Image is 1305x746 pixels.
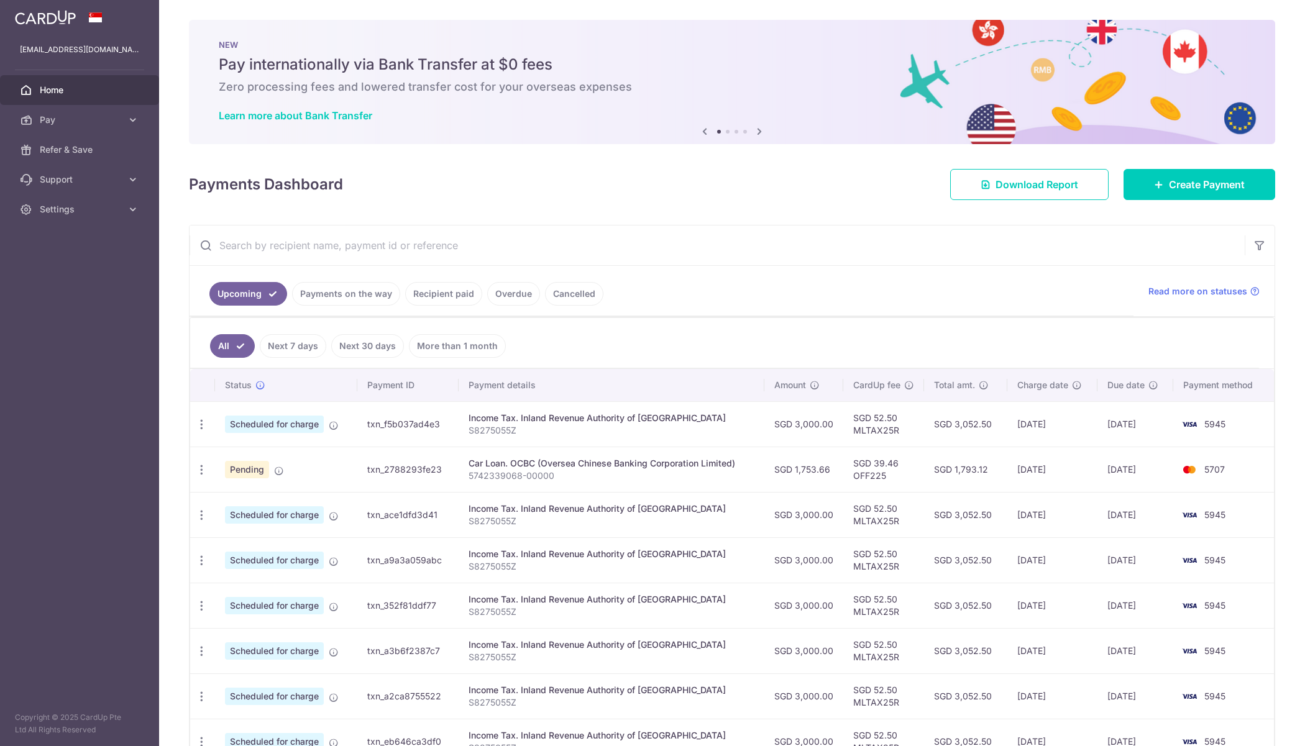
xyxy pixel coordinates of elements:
p: S8275055Z [469,696,754,709]
p: 5742339068-00000 [469,470,754,482]
h6: Zero processing fees and lowered transfer cost for your overseas expenses [219,80,1245,94]
h5: Pay internationally via Bank Transfer at $0 fees [219,55,1245,75]
td: txn_352f81ddf77 [357,583,458,628]
td: SGD 52.50 MLTAX25R [843,401,924,447]
a: Next 30 days [331,334,404,358]
td: txn_f5b037ad4e3 [357,401,458,447]
span: Scheduled for charge [225,416,324,433]
a: More than 1 month [409,334,506,358]
td: SGD 52.50 MLTAX25R [843,537,924,583]
p: S8275055Z [469,651,754,663]
span: Download Report [996,177,1078,192]
img: Bank transfer banner [189,20,1275,144]
span: Charge date [1017,379,1068,391]
td: SGD 3,052.50 [924,673,1007,719]
span: 5945 [1204,600,1225,611]
td: SGD 3,052.50 [924,583,1007,628]
a: Read more on statuses [1148,285,1260,298]
td: [DATE] [1097,628,1173,673]
td: SGD 3,052.50 [924,401,1007,447]
span: Settings [40,203,122,216]
p: S8275055Z [469,424,754,437]
span: Pending [225,461,269,478]
span: Total amt. [934,379,975,391]
a: Create Payment [1124,169,1275,200]
td: SGD 52.50 MLTAX25R [843,673,924,719]
td: [DATE] [1097,537,1173,583]
p: [EMAIL_ADDRESS][DOMAIN_NAME] [20,43,139,56]
span: Amount [774,379,806,391]
a: Learn more about Bank Transfer [219,109,372,122]
span: 5945 [1204,509,1225,520]
td: txn_a3b6f2387c7 [357,628,458,673]
a: Overdue [487,282,540,306]
span: 5945 [1204,645,1225,656]
a: All [210,334,255,358]
span: Refer & Save [40,143,122,156]
span: 5945 [1204,419,1225,429]
td: SGD 52.50 MLTAX25R [843,628,924,673]
div: Income Tax. Inland Revenue Authority of [GEOGRAPHIC_DATA] [469,639,754,651]
td: [DATE] [1097,401,1173,447]
div: Income Tax. Inland Revenue Authority of [GEOGRAPHIC_DATA] [469,503,754,515]
td: SGD 3,052.50 [924,537,1007,583]
span: Scheduled for charge [225,506,324,524]
input: Search by recipient name, payment id or reference [190,225,1245,265]
div: Car Loan. OCBC (Oversea Chinese Banking Corporation Limited) [469,457,754,470]
td: SGD 52.50 MLTAX25R [843,583,924,628]
td: SGD 3,000.00 [764,583,843,628]
a: Payments on the way [292,282,400,306]
h4: Payments Dashboard [189,173,343,196]
img: Bank Card [1177,417,1202,432]
span: Pay [40,114,122,126]
img: Bank Card [1177,689,1202,704]
th: Payment ID [357,369,458,401]
td: txn_2788293fe23 [357,447,458,492]
span: Home [40,84,122,96]
div: Income Tax. Inland Revenue Authority of [GEOGRAPHIC_DATA] [469,593,754,606]
a: Next 7 days [260,334,326,358]
span: Status [225,379,252,391]
td: SGD 3,052.50 [924,628,1007,673]
td: SGD 3,000.00 [764,401,843,447]
img: CardUp [15,10,76,25]
p: NEW [219,40,1245,50]
img: Bank Card [1177,598,1202,613]
span: Scheduled for charge [225,688,324,705]
span: 5707 [1204,464,1225,475]
td: SGD 3,000.00 [764,537,843,583]
td: SGD 1,753.66 [764,447,843,492]
td: [DATE] [1097,492,1173,537]
td: SGD 52.50 MLTAX25R [843,492,924,537]
p: S8275055Z [469,515,754,527]
img: Bank Card [1177,644,1202,658]
td: [DATE] [1007,537,1097,583]
td: SGD 1,793.12 [924,447,1007,492]
td: SGD 3,000.00 [764,673,843,719]
a: Upcoming [209,282,287,306]
div: Income Tax. Inland Revenue Authority of [GEOGRAPHIC_DATA] [469,684,754,696]
td: SGD 39.46 OFF225 [843,447,924,492]
span: Create Payment [1169,177,1245,192]
span: 5945 [1204,691,1225,701]
div: Income Tax. Inland Revenue Authority of [GEOGRAPHIC_DATA] [469,729,754,742]
td: txn_a9a3a059abc [357,537,458,583]
a: Cancelled [545,282,603,306]
td: SGD 3,000.00 [764,628,843,673]
span: Scheduled for charge [225,642,324,660]
p: S8275055Z [469,560,754,573]
div: Income Tax. Inland Revenue Authority of [GEOGRAPHIC_DATA] [469,548,754,560]
span: Scheduled for charge [225,552,324,569]
span: CardUp fee [853,379,900,391]
span: Scheduled for charge [225,597,324,614]
a: Recipient paid [405,282,482,306]
td: txn_ace1dfd3d41 [357,492,458,537]
td: [DATE] [1007,492,1097,537]
td: [DATE] [1007,628,1097,673]
div: Income Tax. Inland Revenue Authority of [GEOGRAPHIC_DATA] [469,412,754,424]
span: Read more on statuses [1148,285,1247,298]
a: Download Report [950,169,1109,200]
td: [DATE] [1007,583,1097,628]
p: S8275055Z [469,606,754,618]
img: Bank Card [1177,462,1202,477]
